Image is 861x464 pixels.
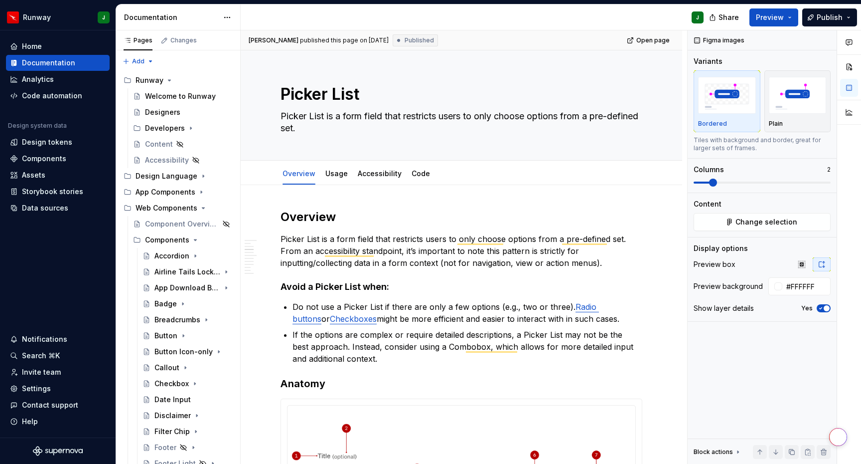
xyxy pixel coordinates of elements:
textarea: Picker List [279,82,640,106]
a: Code automation [6,88,110,104]
span: Open page [636,36,670,44]
button: Help [6,414,110,430]
span: Published [405,36,434,44]
div: Component Overview [145,219,219,229]
a: Assets [6,167,110,183]
p: Do not use a Picker List if there are only a few options (e.g., two or three). or might be more e... [292,301,642,325]
div: Preview box [694,259,735,269]
p: If the options are complex or require detailed descriptions, a Picker List may not be the best ap... [292,329,642,365]
p: Plain [769,120,783,128]
span: Preview [756,12,784,22]
a: Invite team [6,364,110,380]
a: Welcome to Runway [129,88,236,104]
div: Code automation [22,91,82,101]
div: Airline Tails Lockup [154,267,220,277]
button: Add [120,54,157,68]
div: Runway [136,75,163,85]
h4: Avoid a Picker List when: [281,281,642,293]
div: Checkbox [154,379,189,389]
div: Help [22,417,38,427]
div: J [102,13,105,21]
div: Welcome to Runway [145,91,216,101]
a: Filter Chip [139,424,236,440]
div: Date Input [154,395,191,405]
a: Button Icon-only [139,344,236,360]
div: Developers [129,120,236,136]
div: Home [22,41,42,51]
div: Design Language [136,171,197,181]
div: Contact support [22,400,78,410]
p: Bordered [698,120,727,128]
a: Breadcrumbs [139,312,236,328]
div: Badge [154,299,177,309]
img: 6b187050-a3ed-48aa-8485-808e17fcee26.png [7,11,19,23]
a: Analytics [6,71,110,87]
div: Content [694,199,721,209]
a: Accordion [139,248,236,264]
button: placeholderBordered [694,70,760,132]
h3: Anatomy [281,377,642,391]
span: Share [718,12,739,22]
div: Columns [694,165,724,175]
a: Design tokens [6,134,110,150]
a: Accessibility [358,169,402,178]
div: App Components [136,187,195,197]
p: 2 [827,166,831,174]
div: Button [154,331,177,341]
a: Callout [139,360,236,376]
div: Preview background [694,281,763,291]
a: Date Input [139,392,236,408]
div: Design Language [120,168,236,184]
button: Contact support [6,397,110,413]
div: Settings [22,384,51,394]
a: Data sources [6,200,110,216]
div: Accessibility [354,163,406,184]
div: Variants [694,56,722,66]
div: App Components [120,184,236,200]
a: Disclaimer [139,408,236,424]
div: Filter Chip [154,427,190,437]
div: Web Components [136,203,197,213]
div: Accordion [154,251,189,261]
button: Preview [749,8,798,26]
div: Block actions [694,445,742,459]
div: Notifications [22,334,67,344]
a: Open page [624,33,674,47]
div: Search ⌘K [22,351,60,361]
a: Settings [6,381,110,397]
div: Content [145,139,173,149]
div: Show layer details [694,303,754,313]
a: Button [139,328,236,344]
button: Publish [802,8,857,26]
div: Components [145,235,189,245]
div: Breadcrumbs [154,315,200,325]
div: Overview [279,163,319,184]
div: Components [22,154,66,164]
div: Changes [170,36,197,44]
div: Callout [154,363,179,373]
span: [PERSON_NAME] [249,36,298,44]
svg: Supernova Logo [33,446,83,456]
div: Storybook stories [22,187,83,197]
p: Picker List is a form field that restricts users to only choose options from a pre-defined set. F... [281,233,642,269]
div: Code [408,163,434,184]
input: Auto [782,277,831,295]
a: Accessibility [129,152,236,168]
img: placeholder [698,77,756,113]
a: Overview [283,169,315,178]
label: Yes [801,304,813,312]
button: Change selection [694,213,831,231]
a: Checkboxes [330,314,377,324]
a: Storybook stories [6,184,110,200]
div: Design system data [8,122,67,130]
div: Disclaimer [154,411,191,421]
div: Web Components [120,200,236,216]
h2: Overview [281,209,642,225]
a: Usage [325,169,348,178]
div: Invite team [22,367,61,377]
div: Design tokens [22,137,72,147]
a: Airline Tails Lockup [139,264,236,280]
textarea: Picker List is a form field that restricts users to only choose options from a pre-defined set. [279,108,640,136]
div: Accessibility [145,155,189,165]
div: Display options [694,243,748,253]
